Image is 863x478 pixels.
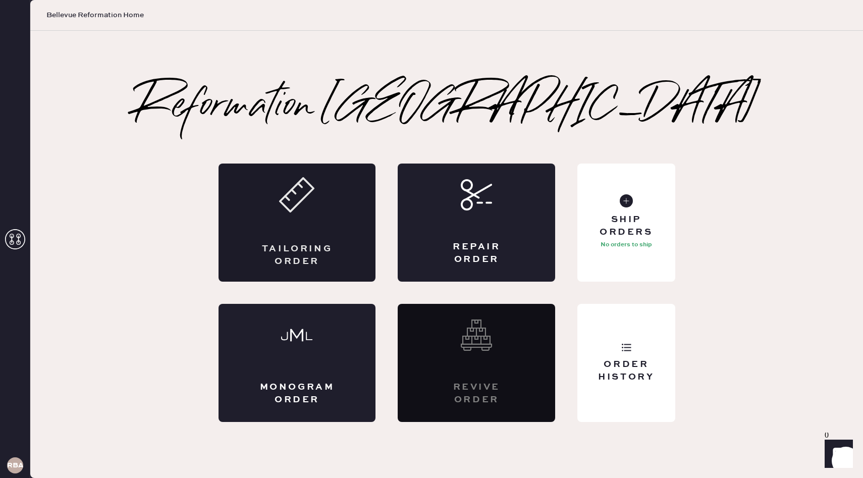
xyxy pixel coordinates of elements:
[585,214,667,239] div: Ship Orders
[135,87,759,127] h2: Reformation [GEOGRAPHIC_DATA]
[815,433,858,476] iframe: Front Chat
[438,381,515,406] div: Revive order
[46,10,144,20] span: Bellevue Reformation Home
[7,462,23,469] h3: RBA
[259,243,336,268] div: Tailoring Order
[585,358,667,384] div: Order History
[601,239,652,251] p: No orders to ship
[398,304,555,422] div: Interested? Contact us at care@hemster.co
[259,381,336,406] div: Monogram Order
[438,241,515,266] div: Repair Order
